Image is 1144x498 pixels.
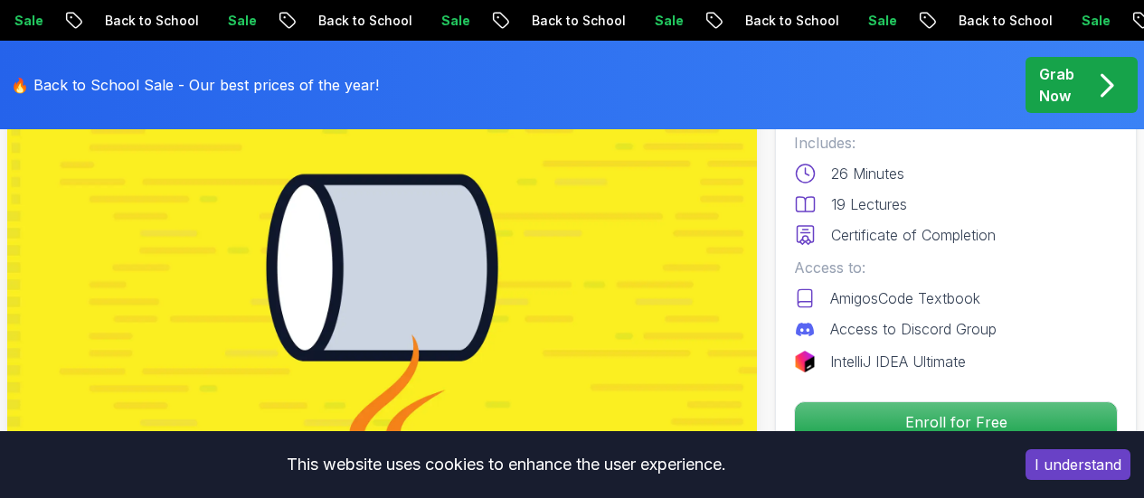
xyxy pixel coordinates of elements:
[794,132,1118,154] p: Includes:
[639,12,697,30] p: Sale
[516,12,639,30] p: Back to School
[1026,449,1130,480] button: Accept cookies
[830,287,980,309] p: AmigosCode Textbook
[795,402,1117,442] p: Enroll for Free
[943,12,1066,30] p: Back to School
[794,257,1118,278] p: Access to:
[831,224,996,246] p: Certificate of Completion
[1039,63,1074,107] p: Grab Now
[213,12,270,30] p: Sale
[90,12,213,30] p: Back to School
[831,163,904,184] p: 26 Minutes
[853,12,911,30] p: Sale
[303,12,426,30] p: Back to School
[794,401,1118,443] button: Enroll for Free
[730,12,853,30] p: Back to School
[7,57,757,478] img: java-streams-essentials_thumbnail
[831,193,907,215] p: 19 Lectures
[11,74,379,96] p: 🔥 Back to School Sale - Our best prices of the year!
[794,351,816,372] img: jetbrains logo
[830,351,966,372] p: IntelliJ IDEA Ultimate
[830,318,997,340] p: Access to Discord Group
[14,445,998,484] div: This website uses cookies to enhance the user experience.
[1066,12,1124,30] p: Sale
[426,12,484,30] p: Sale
